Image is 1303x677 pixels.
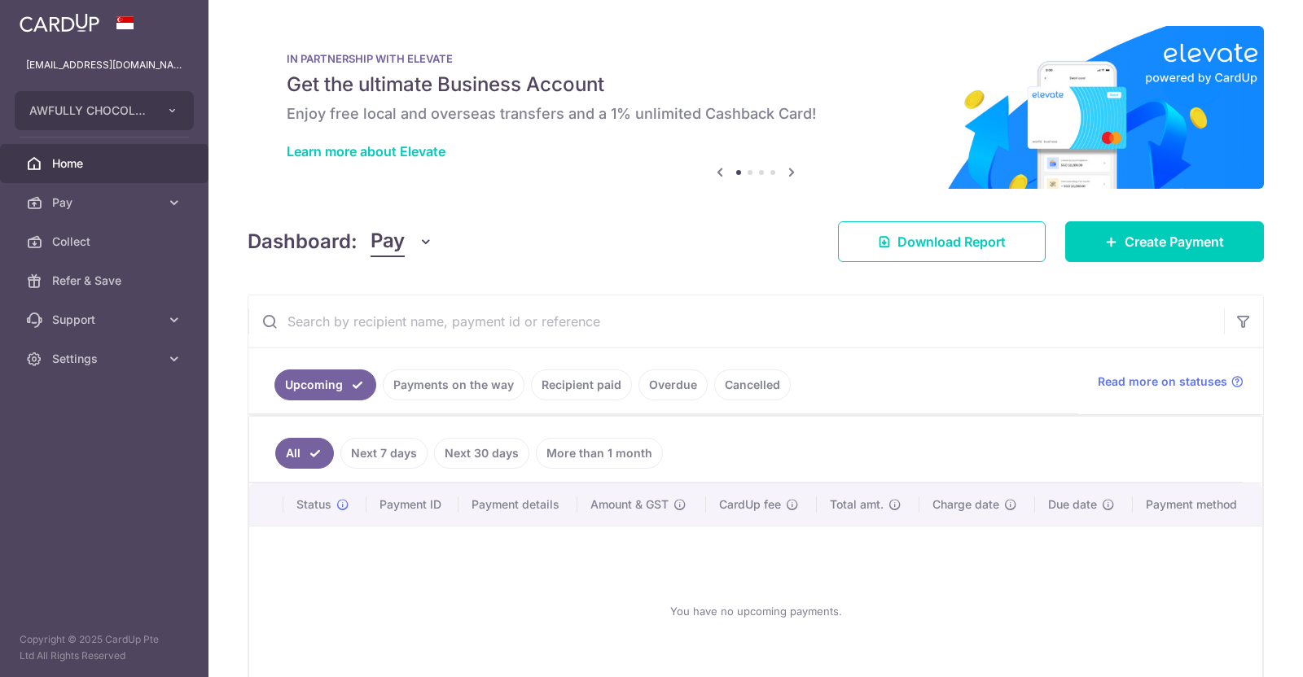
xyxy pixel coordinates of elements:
[434,438,529,469] a: Next 30 days
[296,496,331,513] span: Status
[340,438,428,469] a: Next 7 days
[15,91,194,130] button: AWFULLY CHOCOLATE CENTRAL KITCHEN PTE. LTD.
[29,103,150,119] span: AWFULLY CHOCOLATE CENTRAL KITCHEN PTE. LTD.
[52,273,160,289] span: Refer & Save
[287,104,1225,124] h6: Enjoy free local and overseas transfers and a 1% unlimited Cashback Card!
[458,483,578,526] th: Payment details
[719,496,781,513] span: CardUp fee
[248,227,358,256] h4: Dashboard:
[366,483,458,526] th: Payment ID
[52,312,160,328] span: Support
[1065,221,1264,262] a: Create Payment
[52,155,160,172] span: Home
[26,57,182,73] p: [EMAIL_ADDRESS][DOMAIN_NAME]
[1133,483,1262,526] th: Payment method
[1098,373,1227,390] span: Read more on statuses
[897,232,1006,251] span: Download Report
[52,194,160,211] span: Pay
[590,496,669,513] span: Amount & GST
[371,226,433,257] button: Pay
[1048,496,1097,513] span: Due date
[536,438,663,469] a: More than 1 month
[714,369,791,400] a: Cancelled
[52,351,160,367] span: Settings
[287,72,1225,98] h5: Get the ultimate Business Account
[932,496,999,513] span: Charge date
[248,295,1224,347] input: Search by recipient name, payment id or reference
[287,143,445,159] a: Learn more about Elevate
[830,496,884,513] span: Total amt.
[371,226,405,257] span: Pay
[52,234,160,250] span: Collect
[1098,373,1244,390] a: Read more on statuses
[638,369,708,400] a: Overdue
[838,221,1046,262] a: Download Report
[274,369,376,400] a: Upcoming
[20,13,99,33] img: CardUp
[275,438,334,469] a: All
[287,52,1225,65] p: IN PARTNERSHIP WITH ELEVATE
[531,369,632,400] a: Recipient paid
[248,26,1264,189] img: Renovation banner
[383,369,524,400] a: Payments on the way
[1125,232,1224,251] span: Create Payment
